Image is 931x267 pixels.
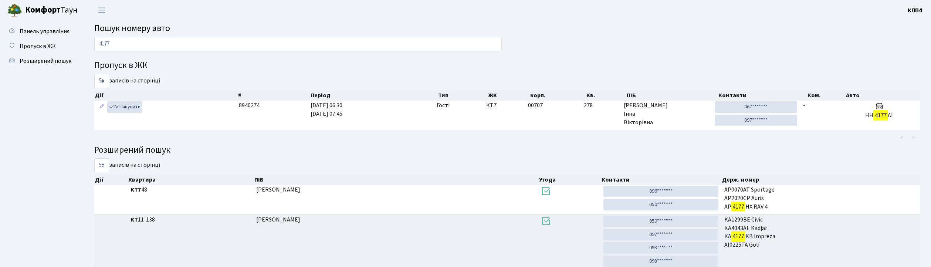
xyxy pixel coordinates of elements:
span: [PERSON_NAME] [256,186,300,194]
th: Кв. [586,90,626,101]
span: 48 [131,186,250,194]
input: Пошук [94,37,502,51]
mark: 4177 [731,202,745,212]
label: записів на сторінці [94,158,160,172]
mark: 4177 [731,231,745,241]
span: 11-138 [131,216,250,224]
select: записів на сторінці [94,158,109,172]
th: Дії [94,175,128,185]
span: Гості [437,101,450,110]
th: Контакти [718,90,807,101]
select: записів на сторінці [94,74,109,88]
th: Держ. номер [721,175,920,185]
th: Період [310,90,437,101]
span: Пошук номеру авто [94,22,170,35]
th: корп. [529,90,586,101]
b: Комфорт [25,4,61,16]
b: КПП4 [908,6,922,14]
th: Тип [437,90,487,101]
th: Квартира [128,175,254,185]
span: КТ7 [486,101,522,110]
mark: 4177 [873,110,887,121]
span: Таун [25,4,78,17]
span: [PERSON_NAME] Інна Вікторівна [624,101,709,127]
span: [DATE] 06:30 [DATE] 07:45 [311,101,342,118]
span: Панель управління [20,27,70,36]
th: ПІБ [254,175,538,185]
a: КПП4 [908,6,922,15]
span: AP0070AT Sportage АР2020CP Auris AP HX RAV 4 [724,186,917,211]
th: Угода [538,175,601,185]
a: Розширений пошук [4,54,78,68]
span: Розширений пошук [20,57,71,65]
h4: Розширений пошук [94,145,920,156]
span: Пропуск в ЖК [20,42,56,50]
span: - [803,101,805,109]
th: Авто [845,90,928,101]
h4: Пропуск в ЖК [94,60,920,71]
th: ЖК [487,90,529,101]
h5: HH AI [841,112,917,119]
th: Дії [94,90,237,101]
span: [PERSON_NAME] [256,216,300,224]
th: Контакти [601,175,721,185]
img: logo.png [7,3,22,18]
span: KA1299BE Civic КА4043АЕ Kadjar КА КВ Impreza АІ0225ТА Golf [724,216,917,249]
th: ПІБ [626,90,718,101]
th: Ком. [807,90,845,101]
b: КТ [131,216,138,224]
a: Пропуск в ЖК [4,39,78,54]
label: записів на сторінці [94,74,160,88]
span: 278 [584,101,618,110]
th: # [237,90,310,101]
button: Переключити навігацію [92,4,111,16]
a: Активувати [107,101,142,113]
span: 00707 [528,101,543,109]
a: Редагувати [97,101,106,113]
a: Панель управління [4,24,78,39]
b: КТ7 [131,186,141,194]
span: 8940274 [239,101,260,109]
